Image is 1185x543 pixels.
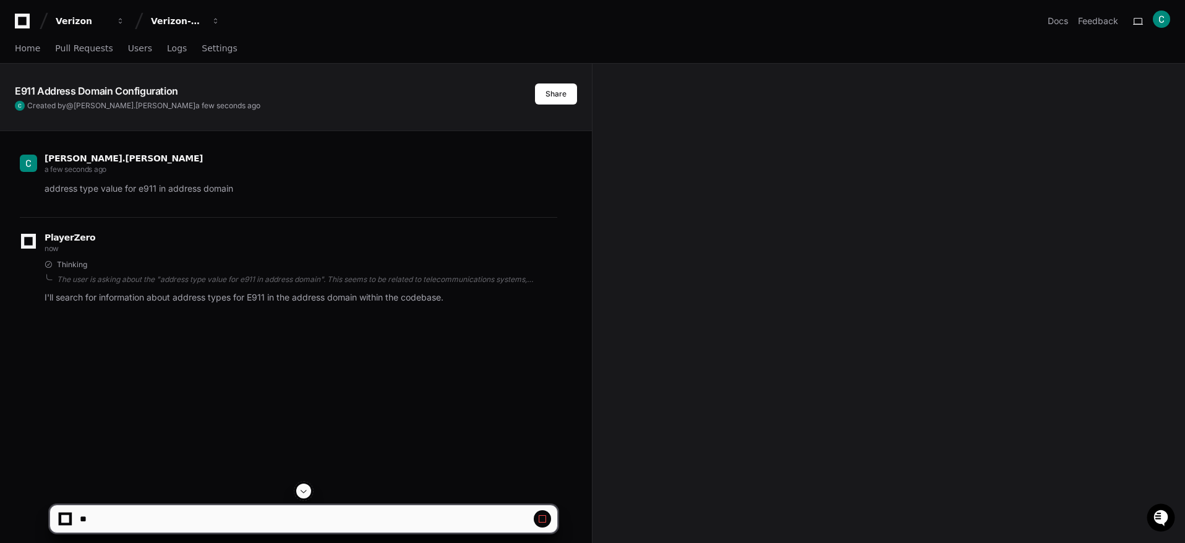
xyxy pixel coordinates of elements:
a: Logs [167,35,187,63]
span: a few seconds ago [45,165,106,174]
img: ACg8ocLppwQnxw-l5OtmKI-iEP35Q_s6KGgNRE1-Sh_Zn0Ge2or2sg=s96-c [15,101,25,111]
span: @ [66,101,74,110]
button: Start new chat [210,96,225,111]
img: ACg8ocLppwQnxw-l5OtmKI-iEP35Q_s6KGgNRE1-Sh_Zn0Ge2or2sg=s96-c [20,155,37,172]
span: Created by [27,101,260,111]
button: Share [535,83,577,105]
button: Feedback [1078,15,1118,27]
div: Welcome [12,49,225,69]
app-text-character-animate: E911 Address Domain Configuration [15,85,178,97]
a: Docs [1048,15,1068,27]
p: I'll search for information about address types for E911 in the address domain within the codebase. [45,291,557,305]
a: Users [128,35,152,63]
div: We're available if you need us! [42,105,156,114]
span: Thinking [57,260,87,270]
span: Pylon [123,130,150,139]
div: The user is asking about the "address type value for e911 in address domain". This seems to be re... [57,275,557,284]
img: ACg8ocLppwQnxw-l5OtmKI-iEP35Q_s6KGgNRE1-Sh_Zn0Ge2or2sg=s96-c [1153,11,1170,28]
div: Start new chat [42,92,203,105]
span: PlayerZero [45,234,95,241]
span: [PERSON_NAME].[PERSON_NAME] [45,153,203,163]
span: [PERSON_NAME].[PERSON_NAME] [74,101,195,110]
a: Pull Requests [55,35,113,63]
a: Home [15,35,40,63]
div: Verizon [56,15,109,27]
img: 1736555170064-99ba0984-63c1-480f-8ee9-699278ef63ed [12,92,35,114]
a: Powered byPylon [87,129,150,139]
img: PlayerZero [12,12,37,37]
span: Users [128,45,152,52]
p: address type value for e911 in address domain [45,182,557,196]
span: a few seconds ago [195,101,260,110]
span: now [45,244,59,253]
iframe: Open customer support [1145,502,1179,536]
button: Verizon-Clarify-Order-Management [146,10,225,32]
span: Pull Requests [55,45,113,52]
span: Home [15,45,40,52]
span: Settings [202,45,237,52]
div: Verizon-Clarify-Order-Management [151,15,204,27]
span: Logs [167,45,187,52]
button: Verizon [51,10,130,32]
a: Settings [202,35,237,63]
